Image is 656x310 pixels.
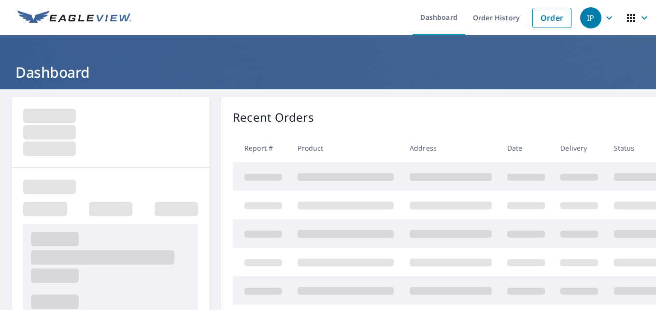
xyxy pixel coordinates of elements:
p: Recent Orders [233,109,314,126]
th: Delivery [553,134,606,162]
th: Date [499,134,553,162]
h1: Dashboard [12,62,644,82]
a: Order [532,8,571,28]
th: Address [402,134,499,162]
img: EV Logo [17,11,131,25]
div: IP [580,7,601,28]
th: Report # [233,134,290,162]
th: Product [290,134,401,162]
